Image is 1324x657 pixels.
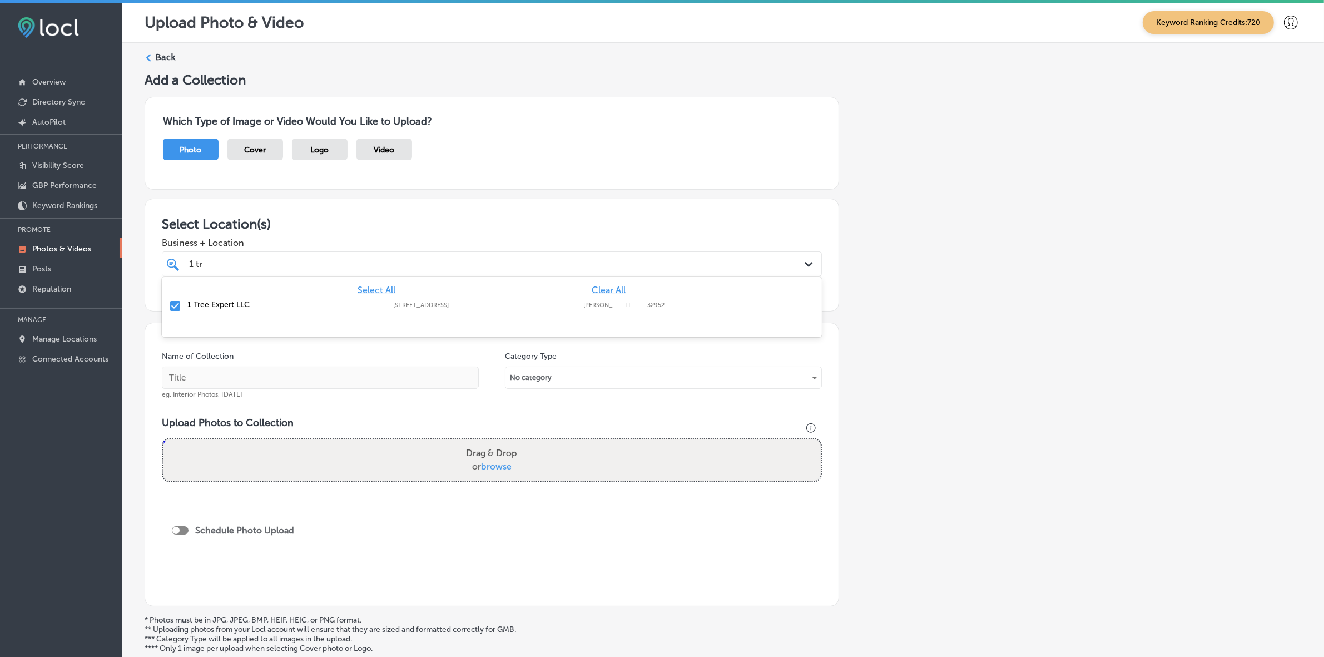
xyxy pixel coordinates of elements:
p: Reputation [32,284,71,294]
p: Manage Locations [32,334,97,344]
p: Connected Accounts [32,354,108,364]
p: Overview [32,77,66,87]
label: Schedule Photo Upload [195,525,294,536]
label: Category Type [505,352,557,361]
p: GBP Performance [32,181,97,190]
span: Business + Location [162,238,822,248]
p: Upload Photo & Video [145,13,304,32]
span: browse [481,461,512,472]
span: Logo [311,145,329,155]
input: Title [162,367,479,389]
label: 230 Bahama Drive [393,302,578,309]
label: Merritt Island [583,302,619,309]
span: Clear All [592,285,626,295]
p: Photos & Videos [32,244,91,254]
p: * Photos must be in JPG, JPEG, BMP, HEIF, HEIC, or PNG format. ** Uploading photos from your Locl... [145,615,1302,653]
p: Directory Sync [32,97,85,107]
span: eg. Interior Photos, [DATE] [162,391,242,398]
h3: Select Location(s) [162,216,822,232]
span: Cover [245,145,266,155]
label: Drag & Drop or [462,442,522,478]
img: fda3e92497d09a02dc62c9cd864e3231.png [18,17,79,38]
div: No category [505,369,821,387]
h3: Upload Photos to Collection [162,417,822,429]
span: Video [374,145,395,155]
p: Keyword Rankings [32,201,97,210]
h3: Which Type of Image or Video Would You Like to Upload? [163,115,821,127]
label: 1 Tree Expert LLC [187,300,382,309]
label: 32952 [647,302,665,309]
p: Posts [32,264,51,274]
p: Visibility Score [32,161,84,170]
span: Select All [358,285,396,295]
p: AutoPilot [32,117,66,127]
span: Keyword Ranking Credits: 720 [1143,11,1274,34]
label: Name of Collection [162,352,234,361]
label: Back [155,51,176,63]
span: Photo [180,145,202,155]
h5: Add a Collection [145,72,1302,88]
label: FL [625,302,642,309]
